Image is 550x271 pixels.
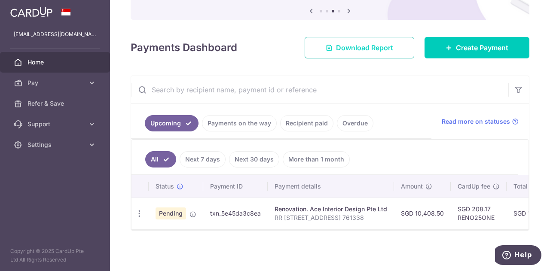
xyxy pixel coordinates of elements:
p: [EMAIL_ADDRESS][DOMAIN_NAME] [14,30,96,39]
span: Create Payment [456,43,508,53]
span: Download Report [336,43,393,53]
span: Support [27,120,84,128]
img: CardUp [10,7,52,17]
input: Search by recipient name, payment id or reference [131,76,508,104]
div: Renovation. Ace Interior Design Pte Ltd [275,205,387,213]
td: SGD 208.17 RENO25ONE [451,198,507,229]
a: All [145,151,176,167]
span: Read more on statuses [442,117,510,126]
iframe: Opens a widget where you can find more information [495,245,541,267]
p: RR [STREET_ADDRESS] 761338 [275,213,387,222]
a: More than 1 month [283,151,350,167]
td: txn_5e45da3c8ea [203,198,268,229]
a: Overdue [337,115,373,131]
td: SGD 10,408.50 [394,198,451,229]
span: Status [156,182,174,191]
a: Download Report [305,37,414,58]
a: Create Payment [425,37,529,58]
span: Amount [401,182,423,191]
h4: Payments Dashboard [131,40,237,55]
a: Payments on the way [202,115,277,131]
th: Payment ID [203,175,268,198]
span: Pending [156,207,186,219]
span: CardUp fee [458,182,490,191]
span: Refer & Save [27,99,84,108]
a: Next 30 days [229,151,279,167]
span: Settings [27,140,84,149]
span: Total amt. [513,182,542,191]
a: Next 7 days [180,151,226,167]
span: Home [27,58,84,67]
th: Payment details [268,175,394,198]
a: Upcoming [145,115,199,131]
a: Read more on statuses [442,117,519,126]
a: Recipient paid [280,115,333,131]
span: Pay [27,79,84,87]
